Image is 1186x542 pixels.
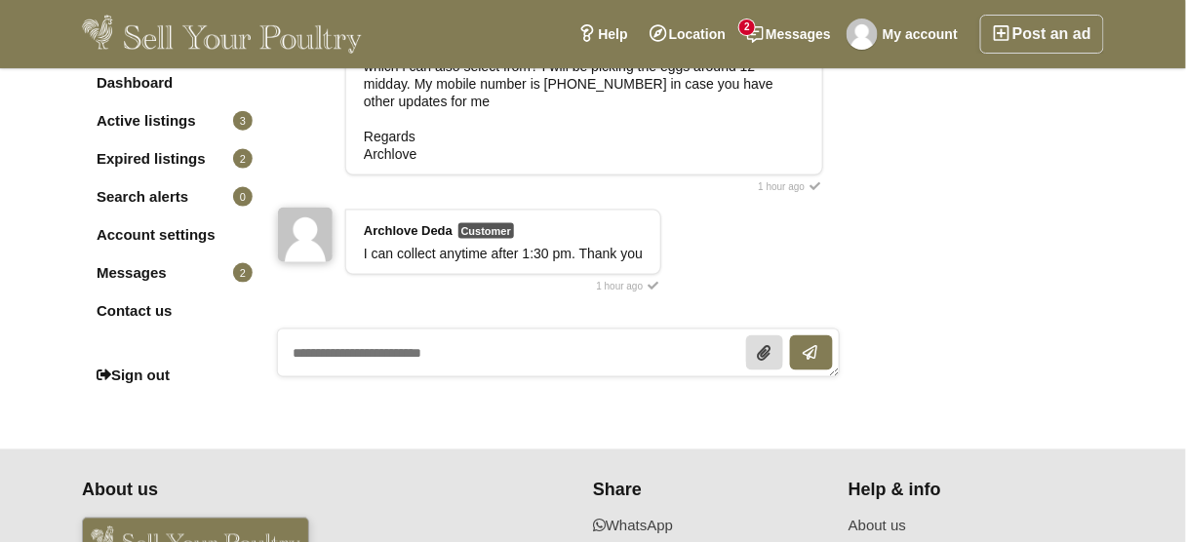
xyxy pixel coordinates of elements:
img: Archlove Deda [278,208,333,262]
a: Account settings [82,217,257,252]
span: 3 [233,111,253,131]
a: Messages2 [736,15,842,54]
span: 0 [233,187,253,207]
strong: Archlove Deda [364,223,453,238]
a: Sign out [82,358,257,393]
h4: Share [593,481,824,502]
span: 2 [233,263,253,283]
a: Search alerts0 [82,179,257,214]
div: Hi [PERSON_NAME], this works for me. Do you have any other breeds which i can also select from? I... [364,40,805,163]
span: 2 [739,19,755,35]
a: Active listings3 [82,103,257,138]
a: About us [849,518,1080,535]
a: Help [568,15,638,54]
div: I can collect anytime after 1:30 pm. Thank you [364,245,643,262]
img: Carol Connor [847,19,878,50]
span: Customer [458,223,514,239]
a: Dashboard [82,65,257,100]
h4: Help & info [849,481,1080,502]
a: Contact us [82,293,257,329]
h4: About us [82,481,476,502]
img: Sell Your Poultry [82,15,362,54]
a: Location [639,15,736,54]
a: Post an ad [980,15,1104,54]
a: My account [842,15,969,54]
a: Messages2 [82,255,257,290]
a: Expired listings2 [82,141,257,176]
span: 2 [233,149,253,169]
a: WhatsApp [593,518,824,535]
